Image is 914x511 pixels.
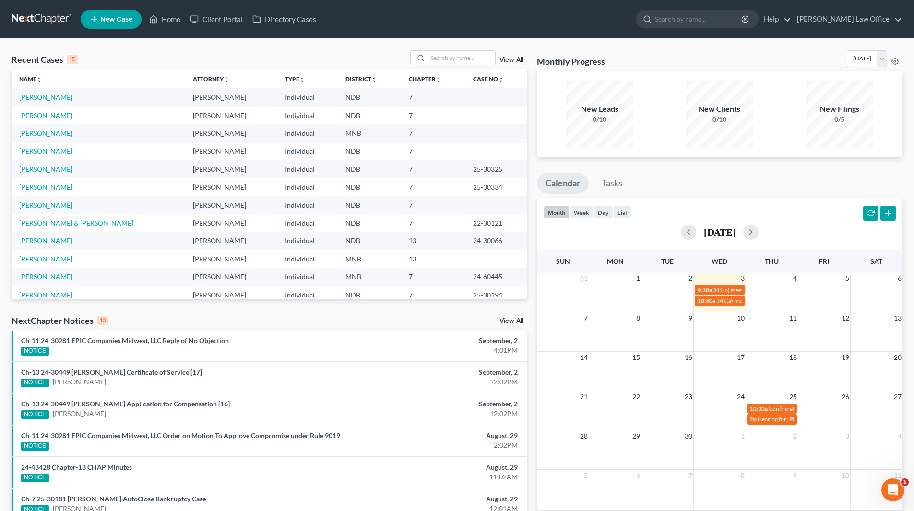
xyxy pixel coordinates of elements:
td: [PERSON_NAME] [185,107,277,124]
span: 27 [893,391,902,403]
td: MNB [338,250,401,268]
span: 4 [897,430,902,442]
div: 11:02AM [358,472,518,482]
a: [PERSON_NAME] [19,165,72,173]
a: Ch-13 24-30449 [PERSON_NAME] Certificate of Service [17] [21,368,202,376]
td: 25-30334 [465,178,527,196]
span: 13 [893,312,902,324]
span: 9:30a [698,286,712,294]
span: 3 [844,430,850,442]
div: New Filings [806,104,873,115]
a: [PERSON_NAME] [19,237,72,245]
span: 6 [897,273,902,284]
i: unfold_more [36,77,42,83]
td: NDB [338,178,401,196]
td: Individual [277,250,338,268]
a: [PERSON_NAME] [19,291,72,299]
span: 341(a) meeting for [PERSON_NAME] [716,297,809,304]
span: 14 [579,352,589,363]
div: 0/5 [806,115,873,124]
a: Attorneyunfold_more [193,75,229,83]
a: [PERSON_NAME] [19,183,72,191]
td: MNB [338,268,401,286]
span: 5 [583,470,589,481]
span: 1 [635,273,641,284]
td: [PERSON_NAME] [185,232,277,250]
a: Ch-13 24-30449 [PERSON_NAME] Application for Compensation [16] [21,400,230,408]
span: 10 [736,312,746,324]
a: [PERSON_NAME] [19,93,72,101]
div: 0/10 [566,115,633,124]
span: 30 [684,430,693,442]
span: 2 [792,430,798,442]
div: 4:01PM [358,345,518,355]
span: 3 [740,273,746,284]
span: 18 [788,352,798,363]
i: unfold_more [299,77,305,83]
span: Fri [819,257,829,265]
td: 7 [401,178,465,196]
span: 2p [750,416,757,423]
span: 2 [688,273,693,284]
button: week [570,206,594,219]
td: 22-30121 [465,214,527,232]
span: 23 [684,391,693,403]
span: 12 [841,312,850,324]
span: Sat [870,257,882,265]
span: Sun [556,257,570,265]
td: NDB [338,88,401,106]
span: 29 [631,430,641,442]
td: 7 [401,124,465,142]
a: Typeunfold_more [285,75,305,83]
div: 0/10 [686,115,753,124]
td: Individual [277,88,338,106]
a: Chapterunfold_more [409,75,441,83]
td: Individual [277,286,338,304]
td: 7 [401,196,465,214]
div: September, 2 [358,336,518,345]
h3: Monthly Progress [537,56,605,67]
span: 25 [788,391,798,403]
a: Tasks [593,173,631,194]
a: [PERSON_NAME] & [PERSON_NAME] [19,219,133,227]
td: Individual [277,232,338,250]
td: [PERSON_NAME] [185,160,277,178]
a: [PERSON_NAME] Law Office [792,11,902,28]
span: 341(a) meeting for [PERSON_NAME] [713,286,806,294]
td: [PERSON_NAME] [185,88,277,106]
span: 20 [893,352,902,363]
td: NDB [338,286,401,304]
span: Wed [712,257,727,265]
td: [PERSON_NAME] [185,250,277,268]
td: NDB [338,160,401,178]
td: [PERSON_NAME] [185,268,277,286]
td: 24-30066 [465,232,527,250]
td: NDB [338,107,401,124]
td: NDB [338,232,401,250]
div: New Leads [566,104,633,115]
span: 22 [631,391,641,403]
td: [PERSON_NAME] [185,214,277,232]
span: 1 [901,478,909,486]
span: 8 [740,470,746,481]
span: 6 [635,470,641,481]
a: [PERSON_NAME] [19,201,72,209]
td: Individual [277,107,338,124]
input: Search by name... [655,10,743,28]
div: August, 29 [358,494,518,504]
span: 5 [844,273,850,284]
a: [PERSON_NAME] [19,255,72,263]
div: NOTICE [21,474,49,482]
div: 2:02PM [358,440,518,450]
div: 12:02PM [358,409,518,418]
td: NDB [338,196,401,214]
td: 25-30194 [465,286,527,304]
a: [PERSON_NAME] [53,377,106,387]
div: NOTICE [21,347,49,356]
a: Nameunfold_more [19,75,42,83]
span: 7 [583,312,589,324]
td: [PERSON_NAME] [185,196,277,214]
a: 24-43428 Chapter-13 CHAP Minutes [21,463,132,471]
td: 25-30325 [465,160,527,178]
button: day [594,206,613,219]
